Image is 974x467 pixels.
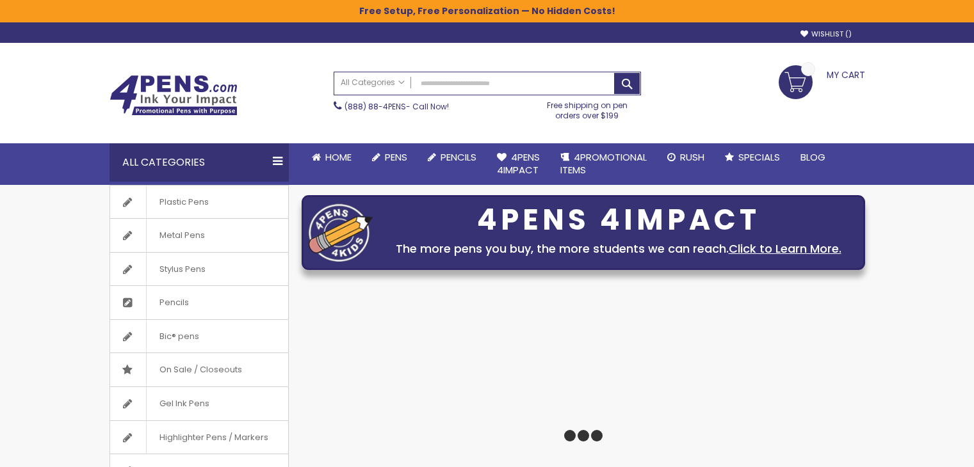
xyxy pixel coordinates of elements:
[146,387,222,420] span: Gel Ink Pens
[110,186,288,219] a: Plastic Pens
[146,320,212,353] span: Bic® pens
[146,186,222,219] span: Plastic Pens
[110,219,288,252] a: Metal Pens
[379,207,858,233] div: 4PENS 4IMPACT
[487,143,550,185] a: 4Pens4impact
[680,150,704,164] span: Rush
[302,143,362,171] a: Home
[385,150,407,164] span: Pens
[146,286,202,319] span: Pencils
[738,150,780,164] span: Specials
[800,150,825,164] span: Blog
[110,421,288,454] a: Highlighter Pens / Markers
[800,29,852,39] a: Wishlist
[110,320,288,353] a: Bic® pens
[110,75,238,116] img: 4Pens Custom Pens and Promotional Products
[110,286,288,319] a: Pencils
[362,143,418,171] a: Pens
[110,387,288,420] a: Gel Ink Pens
[560,150,647,177] span: 4PROMOTIONAL ITEMS
[309,203,373,262] img: four_pen_logo.png
[345,101,449,112] span: - Call Now!
[146,353,255,386] span: On Sale / Closeouts
[146,219,218,252] span: Metal Pens
[441,150,476,164] span: Pencils
[497,150,540,177] span: 4Pens 4impact
[325,150,352,164] span: Home
[341,77,405,88] span: All Categories
[715,143,790,171] a: Specials
[550,143,657,185] a: 4PROMOTIONALITEMS
[146,421,281,454] span: Highlighter Pens / Markers
[729,241,841,257] a: Click to Learn More.
[790,143,836,171] a: Blog
[418,143,487,171] a: Pencils
[533,95,641,121] div: Free shipping on pen orders over $199
[110,353,288,386] a: On Sale / Closeouts
[146,253,218,286] span: Stylus Pens
[110,143,289,182] div: All Categories
[657,143,715,171] a: Rush
[379,240,858,258] div: The more pens you buy, the more students we can reach.
[345,101,406,112] a: (888) 88-4PENS
[334,72,411,93] a: All Categories
[110,253,288,286] a: Stylus Pens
